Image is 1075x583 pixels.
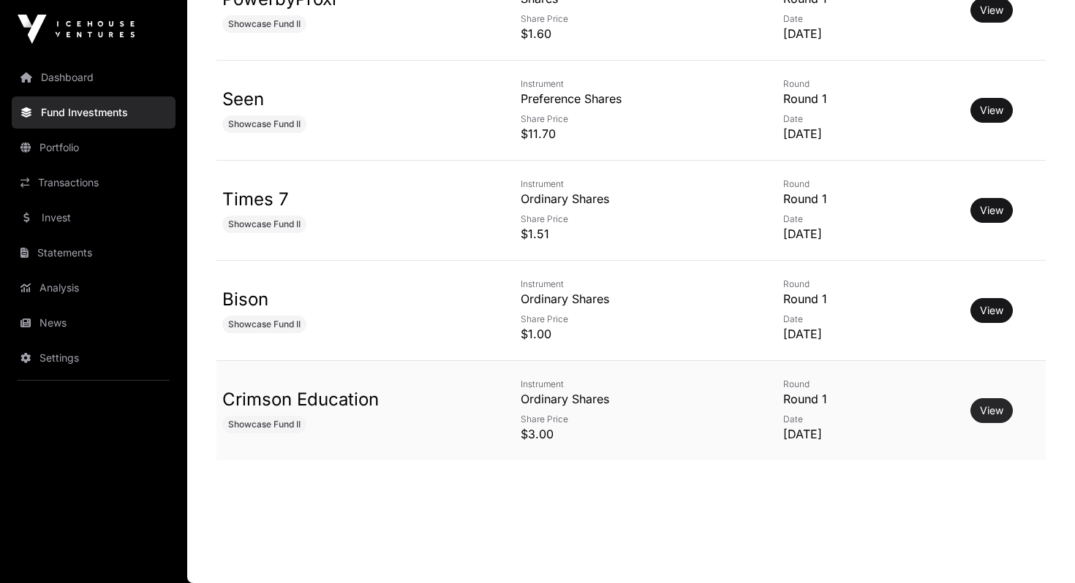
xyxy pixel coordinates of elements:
p: Share Price [521,213,753,225]
a: Transactions [12,167,176,199]
p: Instrument [521,278,753,290]
p: Round [783,178,954,190]
p: Ordinary Shares [521,190,753,207]
span: Showcase Fund II [228,118,301,130]
p: Round [783,278,954,290]
p: Round 1 [783,390,954,408]
a: Dashboard [12,61,176,94]
span: Showcase Fund II [228,319,301,330]
span: Showcase Fund II [228,218,301,230]
button: View [970,298,1013,323]
a: Statements [12,237,176,269]
a: Times 7 [222,188,289,210]
iframe: Chat Widget [1002,513,1075,583]
a: View [980,3,1003,18]
p: Share Price [521,13,753,25]
p: [DATE] [783,225,954,243]
a: Bison [222,289,268,310]
a: Fund Investments [12,96,176,129]
p: [DATE] [783,25,954,42]
a: View [980,203,1003,218]
p: Date [783,13,954,25]
p: Date [783,414,954,425]
p: Instrument [521,178,753,190]
img: Icehouse Ventures Logo [18,15,135,44]
p: Round [783,378,954,390]
p: $1.00 [521,325,753,343]
p: Date [783,113,954,125]
span: Showcase Fund II [228,18,301,30]
p: Date [783,213,954,225]
p: Instrument [521,378,753,390]
p: [DATE] [783,125,954,142]
p: Share Price [521,113,753,125]
p: $3.00 [521,425,753,443]
p: Round 1 [783,90,954,107]
a: News [12,307,176,339]
p: Preference Shares [521,90,753,107]
p: [DATE] [783,325,954,343]
p: Instrument [521,78,753,90]
p: Ordinary Shares [521,290,753,308]
p: Share Price [521,313,753,325]
p: $11.70 [521,125,753,142]
p: $1.60 [521,25,753,42]
a: Portfolio [12,132,176,164]
p: Date [783,313,954,325]
a: View [980,403,1003,418]
a: Settings [12,342,176,374]
p: Round [783,78,954,90]
span: Showcase Fund II [228,419,301,430]
p: [DATE] [783,425,954,443]
a: View [980,303,1003,318]
a: Seen [222,88,264,110]
a: View [980,103,1003,118]
p: $1.51 [521,225,753,243]
a: Invest [12,202,176,234]
p: Ordinary Shares [521,390,753,408]
button: View [970,98,1013,123]
a: Analysis [12,272,176,304]
button: View [970,198,1013,223]
button: View [970,398,1013,423]
p: Share Price [521,414,753,425]
p: Round 1 [783,290,954,308]
a: Crimson Education [222,389,379,410]
p: Round 1 [783,190,954,207]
